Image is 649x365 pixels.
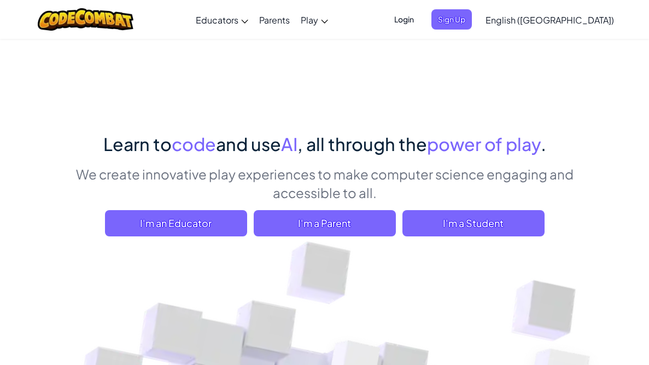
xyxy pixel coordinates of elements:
[68,165,582,202] p: We create innovative play experiences to make computer science engaging and accessible to all.
[402,210,545,236] button: I'm a Student
[38,8,133,31] img: CodeCombat logo
[190,5,254,34] a: Educators
[541,133,546,155] span: .
[301,14,318,26] span: Play
[103,133,172,155] span: Learn to
[105,210,247,236] a: I'm an Educator
[486,14,614,26] span: English ([GEOGRAPHIC_DATA])
[196,14,238,26] span: Educators
[254,210,396,236] a: I'm a Parent
[297,133,427,155] span: , all through the
[216,133,281,155] span: and use
[427,133,541,155] span: power of play
[281,133,297,155] span: AI
[431,9,472,30] button: Sign Up
[295,5,334,34] a: Play
[480,5,619,34] a: English ([GEOGRAPHIC_DATA])
[388,9,420,30] button: Login
[254,5,295,34] a: Parents
[172,133,216,155] span: code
